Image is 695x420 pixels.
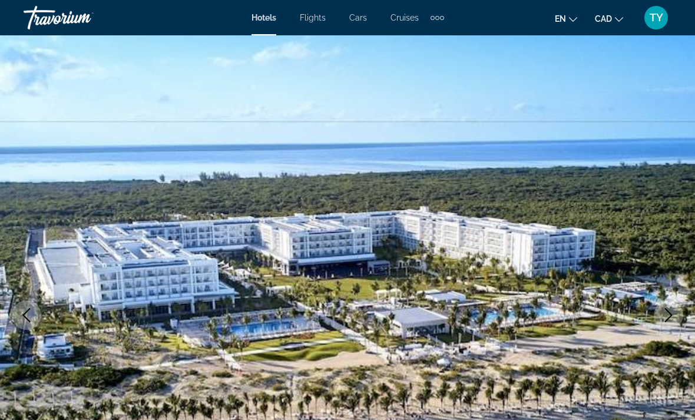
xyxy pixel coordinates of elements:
[431,8,444,27] button: Extra navigation items
[251,13,276,22] a: Hotels
[595,14,612,24] span: CAD
[555,10,577,27] button: Change language
[648,373,686,411] iframe: Button to launch messaging window
[555,14,566,24] span: en
[650,12,663,24] span: TY
[654,300,683,330] button: Next image
[641,5,671,30] button: User Menu
[390,13,419,22] a: Cruises
[300,13,326,22] a: Flights
[12,300,41,330] button: Previous image
[349,13,367,22] a: Cars
[24,2,141,33] a: Travorium
[595,10,623,27] button: Change currency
